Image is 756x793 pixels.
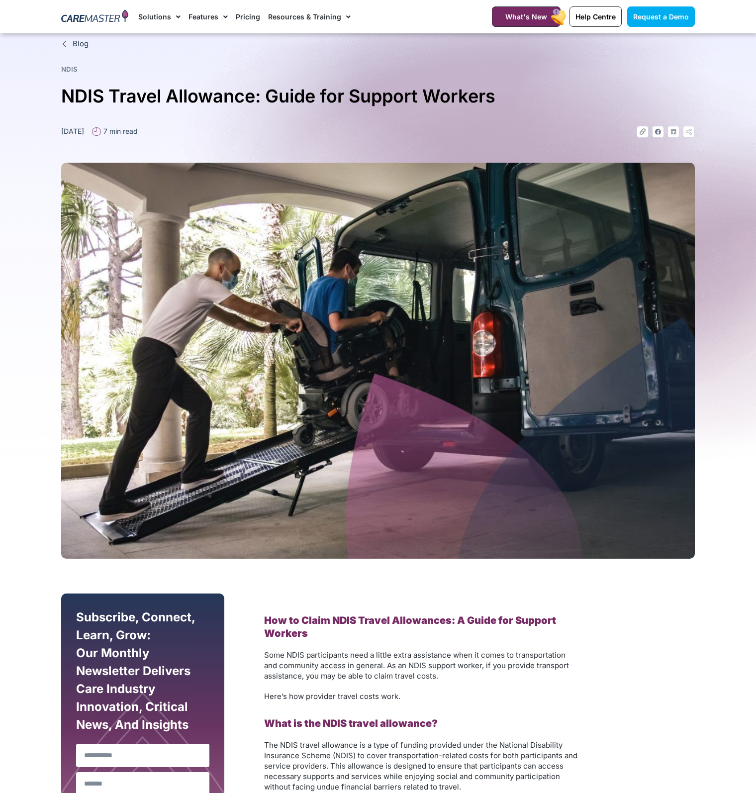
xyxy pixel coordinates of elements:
span: Request a Demo [633,12,689,21]
b: What is the NDIS travel allowance? [264,717,438,729]
img: An NDIS Support Worker helps a Participant into the back of a wheelchair-accessible van [61,163,695,559]
h1: NDIS Travel Allowance: Guide for Support Workers [61,82,695,111]
span: Blog [70,38,89,50]
span: Here’s how provider travel costs work. [264,692,400,701]
span: Some NDIS participants need a little extra assistance when it comes to transportation and communi... [264,650,569,681]
a: What's New [492,6,561,27]
a: NDIS [61,65,78,73]
span: Help Centre [575,12,616,21]
a: Request a Demo [627,6,695,27]
span: What's New [505,12,547,21]
img: CareMaster Logo [61,9,128,24]
time: [DATE] [61,127,84,135]
a: Help Centre [569,6,622,27]
span: 7 min read [101,126,138,136]
span: The NDIS travel allowance is a type of funding provided under the National Disability Insurance S... [264,740,577,792]
strong: How to Claim NDIS Travel Allowances: A Guide for Support Workers [264,614,556,639]
div: Subscribe, Connect, Learn, Grow: Our Monthly Newsletter Delivers Care Industry Innovation, Critic... [74,608,212,739]
a: Blog [61,38,695,50]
